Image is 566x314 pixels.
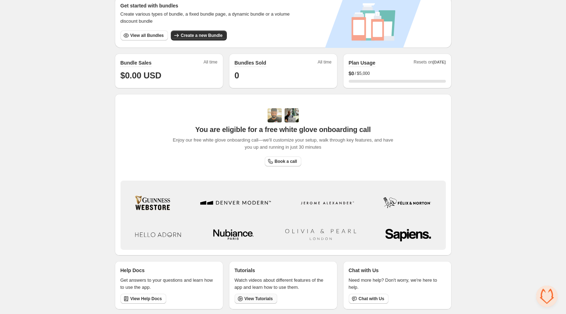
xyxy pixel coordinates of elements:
p: Need more help? Don't worry, we're here to help. [349,277,446,291]
h3: Get started with bundles [121,2,297,9]
span: Create various types of bundle, a fixed bundle page, a dynamic bundle or a volume discount bundle [121,11,297,25]
span: $5,000 [357,71,370,76]
h2: Plan Usage [349,59,375,66]
span: View Help Docs [130,296,162,302]
a: View Help Docs [121,294,166,304]
p: Tutorials [235,267,255,274]
p: Get answers to your questions and learn how to use the app. [121,277,218,291]
span: $ 0 [349,70,354,77]
span: Book a call [275,159,297,164]
h1: $0.00 USD [121,70,218,81]
span: You are eligible for a free white glove onboarding call [195,125,371,134]
p: Chat with Us [349,267,379,274]
span: All time [318,59,331,67]
span: Create a new Bundle [181,33,223,38]
span: View Tutorials [245,296,273,302]
button: Chat with Us [349,294,389,304]
p: Watch videos about different features of the app and learn how to use them. [235,277,332,291]
button: Create a new Bundle [171,31,227,40]
span: Enjoy our free white glove onboarding call—we'll customize your setup, walk through key features,... [169,137,397,151]
span: [DATE] [433,60,445,64]
a: Book a call [265,156,301,166]
div: / [349,70,446,77]
button: View all Bundles [121,31,168,40]
h2: Bundles Sold [235,59,266,66]
span: All time [203,59,217,67]
span: Resets on [414,59,446,67]
img: Prakhar [285,108,299,122]
h1: 0 [235,70,332,81]
span: Chat with Us [359,296,385,302]
img: Adi [268,108,282,122]
span: View all Bundles [130,33,164,38]
h2: Bundle Sales [121,59,152,66]
a: View Tutorials [235,294,277,304]
a: Open chat [536,286,557,307]
p: Help Docs [121,267,145,274]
